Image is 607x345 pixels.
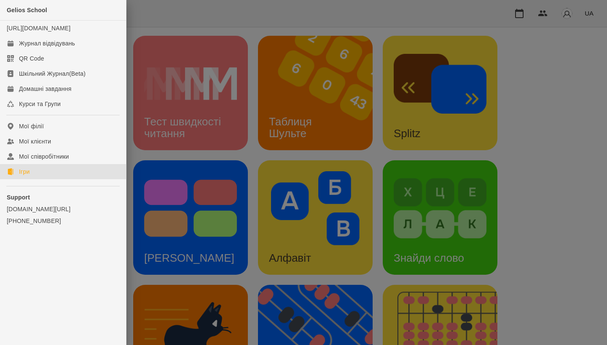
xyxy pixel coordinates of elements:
[7,205,119,213] a: [DOMAIN_NAME][URL]
[19,152,69,161] div: Мої співробітники
[19,122,44,130] div: Мої філії
[19,167,30,176] div: Ігри
[7,193,119,202] p: Support
[7,217,119,225] a: [PHONE_NUMBER]
[19,39,75,48] div: Журнал відвідувань
[19,69,86,78] div: Шкільний Журнал(Beta)
[19,137,51,146] div: Мої клієнти
[19,54,44,63] div: QR Code
[19,100,61,108] div: Курси та Групи
[19,85,71,93] div: Домашні завдання
[7,25,70,32] a: [URL][DOMAIN_NAME]
[7,7,47,13] span: Gelios School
